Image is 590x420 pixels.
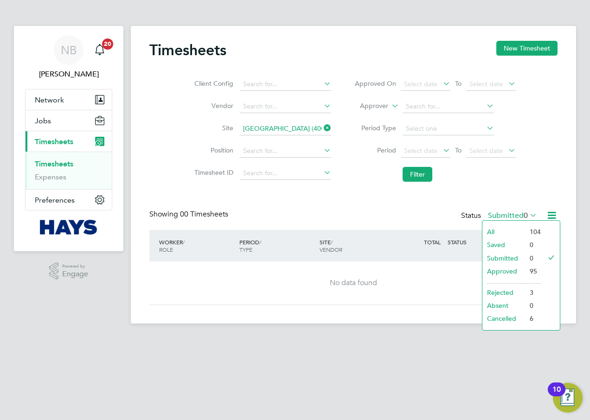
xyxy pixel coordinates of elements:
input: Select one [403,122,494,135]
div: WORKER [157,234,237,258]
label: Timesheet ID [192,168,233,177]
div: Status [461,210,539,223]
li: Submitted [482,252,525,265]
button: Network [26,89,112,110]
a: Powered byEngage [49,262,89,280]
label: Approver [346,102,388,111]
button: Open Resource Center, 10 new notifications [553,383,583,413]
nav: Main navigation [14,26,123,251]
button: New Timesheet [496,41,558,56]
li: 0 [525,252,541,265]
a: Expenses [35,172,66,181]
li: Approved [482,265,525,278]
li: 95 [525,265,541,278]
a: 20 [90,35,109,65]
span: 20 [102,38,113,50]
span: NB [61,44,77,56]
label: Site [192,124,233,132]
button: Preferences [26,190,112,210]
span: To [452,77,464,89]
div: PERIOD [237,234,317,258]
label: Client Config [192,79,233,88]
div: No data found [159,278,548,288]
div: SITE [317,234,398,258]
span: 00 Timesheets [180,210,228,219]
label: Position [192,146,233,154]
span: / [331,238,333,246]
span: / [259,238,261,246]
span: TYPE [239,246,252,253]
span: Network [35,95,64,104]
div: STATUS [445,234,494,250]
input: Search for... [240,100,331,113]
span: 0 [524,211,528,220]
input: Search for... [240,78,331,91]
input: Search for... [240,167,331,180]
button: Timesheets [26,131,112,152]
li: 0 [525,238,541,251]
span: Jobs [35,116,51,125]
label: Vendor [192,102,233,110]
span: Select date [404,146,437,155]
span: Select date [469,80,503,88]
a: Timesheets [35,159,73,168]
span: Select date [469,146,503,155]
span: ROLE [159,246,173,253]
span: Preferences [35,196,75,204]
li: Cancelled [482,312,525,325]
span: Engage [62,270,88,278]
label: Period [354,146,396,154]
span: Powered by [62,262,88,270]
a: Go to home page [25,220,112,235]
label: Approved On [354,79,396,88]
div: 10 [552,389,561,401]
input: Search for... [240,122,331,135]
img: hays-logo-retina.png [40,220,98,235]
li: 3 [525,286,541,299]
li: Saved [482,238,525,251]
label: Period Type [354,124,396,132]
li: 6 [525,312,541,325]
div: Timesheets [26,152,112,189]
li: 0 [525,299,541,312]
input: Search for... [403,100,494,113]
li: Rejected [482,286,525,299]
button: Filter [403,167,432,182]
span: VENDOR [320,246,342,253]
li: Absent [482,299,525,312]
h2: Timesheets [149,41,226,59]
span: Naraiyan Bhardwaj [25,69,112,80]
a: NB[PERSON_NAME] [25,35,112,80]
span: Select date [404,80,437,88]
input: Search for... [240,145,331,158]
label: Submitted [488,211,537,220]
li: 104 [525,225,541,238]
span: TOTAL [424,238,441,246]
span: Timesheets [35,137,73,146]
li: All [482,225,525,238]
div: Showing [149,210,230,219]
span: / [183,238,185,246]
button: Jobs [26,110,112,131]
span: To [452,144,464,156]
